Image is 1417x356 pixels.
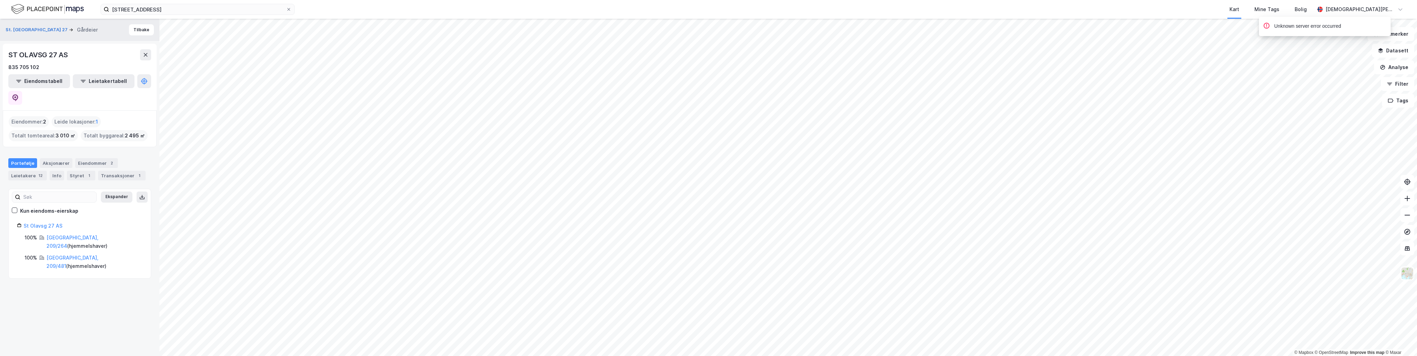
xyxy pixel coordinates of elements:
[8,74,70,88] button: Eiendomstabell
[9,116,49,127] div: Eiendommer :
[6,26,69,33] button: St. [GEOGRAPHIC_DATA] 27
[108,160,115,167] div: 2
[98,171,146,180] div: Transaksjoner
[1372,44,1414,58] button: Datasett
[25,234,37,242] div: 100%
[1381,77,1414,91] button: Filter
[1295,5,1307,14] div: Bolig
[52,116,101,127] div: Leide lokasjoner :
[96,118,98,126] span: 1
[46,255,98,269] a: [GEOGRAPHIC_DATA], 209/481
[8,158,37,168] div: Portefølje
[101,192,132,203] button: Ekspander
[77,26,98,34] div: Gårdeier
[75,158,118,168] div: Eiendommer
[37,172,44,179] div: 12
[24,223,62,229] a: St Olavsg 27 AS
[50,171,64,180] div: Info
[43,118,46,126] span: 2
[55,132,75,140] span: 3 010 ㎡
[1254,5,1279,14] div: Mine Tags
[20,192,96,202] input: Søk
[73,74,134,88] button: Leietakertabell
[46,234,142,250] div: ( hjemmelshaver )
[46,235,98,249] a: [GEOGRAPHIC_DATA], 209/264
[1382,94,1414,108] button: Tags
[1325,5,1395,14] div: [DEMOGRAPHIC_DATA][PERSON_NAME]
[86,172,93,179] div: 1
[1229,5,1239,14] div: Kart
[8,171,47,180] div: Leietakere
[81,130,148,141] div: Totalt byggareal :
[1374,60,1414,74] button: Analyse
[1294,350,1313,355] a: Mapbox
[25,254,37,262] div: 100%
[40,158,72,168] div: Aksjonærer
[20,207,78,215] div: Kun eiendoms-eierskap
[1350,350,1384,355] a: Improve this map
[109,4,286,15] input: Søk på adresse, matrikkel, gårdeiere, leietakere eller personer
[8,63,39,71] div: 835 705 102
[136,172,143,179] div: 1
[9,130,78,141] div: Totalt tomteareal :
[8,49,69,60] div: ST OLAVSG 27 AS
[1401,267,1414,280] img: Z
[1274,22,1341,31] div: Unknown server error occurred
[1315,350,1348,355] a: OpenStreetMap
[67,171,95,180] div: Styret
[129,24,154,35] button: Tilbake
[11,3,84,15] img: logo.f888ab2527a4732fd821a326f86c7f29.svg
[125,132,145,140] span: 2 495 ㎡
[1382,323,1417,356] iframe: Chat Widget
[46,254,142,270] div: ( hjemmelshaver )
